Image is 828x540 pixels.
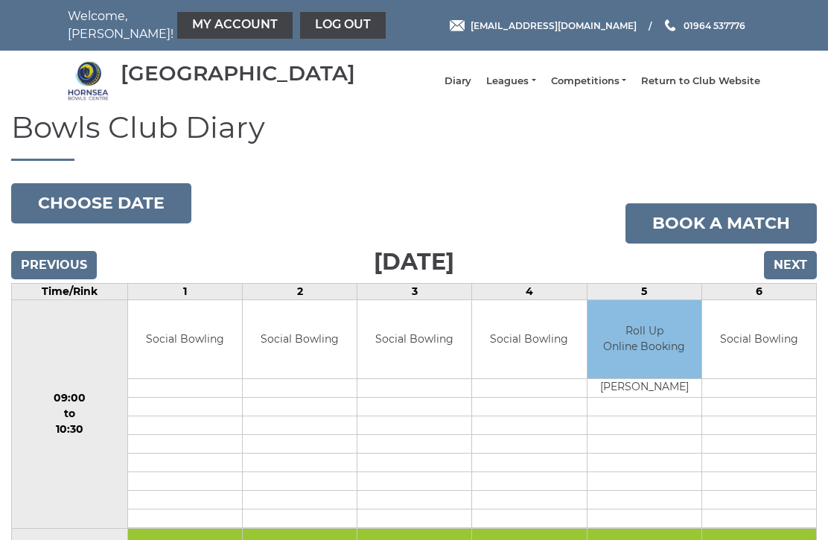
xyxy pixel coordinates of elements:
td: Time/Rink [12,284,128,300]
td: Social Bowling [243,300,357,378]
td: 2 [242,284,357,300]
a: Diary [445,74,471,88]
td: Social Bowling [472,300,586,378]
td: 1 [127,284,242,300]
td: Social Bowling [702,300,816,378]
a: Competitions [551,74,626,88]
img: Phone us [665,19,675,31]
td: 5 [587,284,701,300]
a: Log out [300,12,386,39]
a: Email [EMAIL_ADDRESS][DOMAIN_NAME] [450,19,637,33]
div: [GEOGRAPHIC_DATA] [121,62,355,85]
input: Next [764,251,817,279]
a: Book a match [625,203,817,244]
a: Return to Club Website [641,74,760,88]
td: 4 [472,284,587,300]
a: Leagues [486,74,535,88]
input: Previous [11,251,97,279]
td: Social Bowling [128,300,242,378]
td: [PERSON_NAME] [587,378,701,397]
button: Choose date [11,183,191,223]
h1: Bowls Club Diary [11,111,817,161]
nav: Welcome, [PERSON_NAME]! [68,7,343,43]
span: 01964 537776 [684,19,745,31]
td: Social Bowling [357,300,471,378]
img: Hornsea Bowls Centre [68,60,109,101]
td: Roll Up Online Booking [587,300,701,378]
td: 09:00 to 10:30 [12,300,128,529]
a: My Account [177,12,293,39]
td: 6 [701,284,816,300]
span: [EMAIL_ADDRESS][DOMAIN_NAME] [471,19,637,31]
img: Email [450,20,465,31]
a: Phone us 01964 537776 [663,19,745,33]
td: 3 [357,284,472,300]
